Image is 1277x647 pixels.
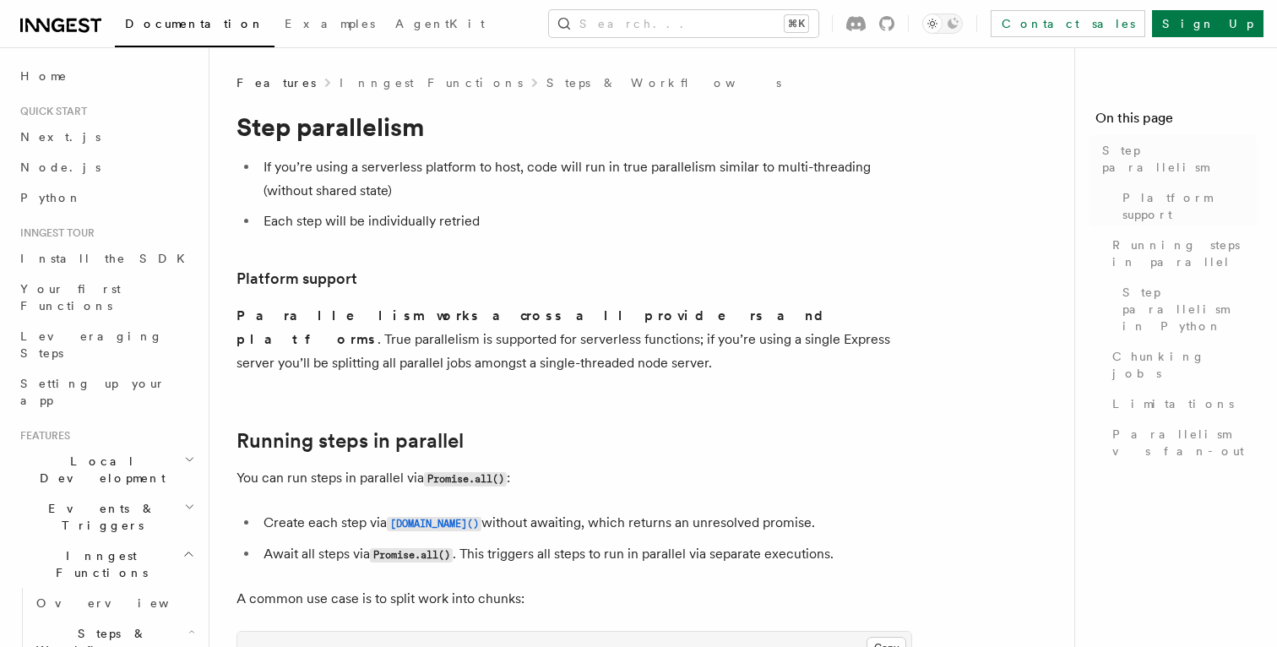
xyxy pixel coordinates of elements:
span: Parallelism vs fan-out [1112,426,1257,459]
span: Setting up your app [20,377,166,407]
a: Steps & Workflows [546,74,781,91]
span: Step parallelism [1102,142,1257,176]
a: Leveraging Steps [14,321,198,368]
button: Toggle dark mode [922,14,963,34]
a: Setting up your app [14,368,198,416]
a: Chunking jobs [1106,341,1257,389]
a: Overview [30,588,198,618]
span: Running steps in parallel [1112,237,1257,270]
code: [DOMAIN_NAME]() [387,517,481,531]
a: Step parallelism in Python [1116,277,1257,341]
a: Install the SDK [14,243,198,274]
span: Chunking jobs [1112,348,1257,382]
span: Features [14,429,70,443]
span: Limitations [1112,395,1234,412]
span: Events & Triggers [14,500,184,534]
a: Examples [274,5,385,46]
span: Inngest Functions [14,547,182,581]
a: Inngest Functions [340,74,523,91]
li: Create each step via without awaiting, which returns an unresolved promise. [258,511,912,536]
button: Search...⌘K [549,10,818,37]
h4: On this page [1095,108,1257,135]
span: Platform support [1122,189,1257,223]
kbd: ⌘K [785,15,808,32]
a: Next.js [14,122,198,152]
span: Leveraging Steps [20,329,163,360]
li: Each step will be individually retried [258,209,912,233]
span: Node.js [20,160,101,174]
a: Documentation [115,5,274,47]
a: Step parallelism [1095,135,1257,182]
span: Next.js [20,130,101,144]
a: Running steps in parallel [236,429,464,453]
span: AgentKit [395,17,485,30]
a: Contact sales [991,10,1145,37]
a: Python [14,182,198,213]
span: Overview [36,596,210,610]
span: Quick start [14,105,87,118]
button: Events & Triggers [14,493,198,541]
a: AgentKit [385,5,495,46]
p: A common use case is to split work into chunks: [236,587,912,611]
span: Documentation [125,17,264,30]
span: Home [20,68,68,84]
span: Step parallelism in Python [1122,284,1257,334]
code: Promise.all() [370,548,453,563]
a: Home [14,61,198,91]
strong: Parallelism works across all providers and platforms [236,307,837,347]
span: Your first Functions [20,282,121,313]
span: Local Development [14,453,184,487]
a: Your first Functions [14,274,198,321]
li: Await all steps via . This triggers all steps to run in parallel via separate executions. [258,542,912,567]
button: Local Development [14,446,198,493]
a: Running steps in parallel [1106,230,1257,277]
h1: Step parallelism [236,111,912,142]
span: Python [20,191,82,204]
button: Inngest Functions [14,541,198,588]
a: Node.js [14,152,198,182]
span: Inngest tour [14,226,95,240]
span: Install the SDK [20,252,195,265]
li: If you’re using a serverless platform to host, code will run in true parallelism similar to multi... [258,155,912,203]
code: Promise.all() [424,472,507,487]
a: Parallelism vs fan-out [1106,419,1257,466]
a: Platform support [1116,182,1257,230]
span: Examples [285,17,375,30]
a: [DOMAIN_NAME]() [387,514,481,530]
a: Limitations [1106,389,1257,419]
span: Features [236,74,316,91]
p: You can run steps in parallel via : [236,466,912,491]
a: Sign Up [1152,10,1263,37]
p: . True parallelism is supported for serverless functions; if you’re using a single Express server... [236,304,912,375]
a: Platform support [236,267,357,291]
